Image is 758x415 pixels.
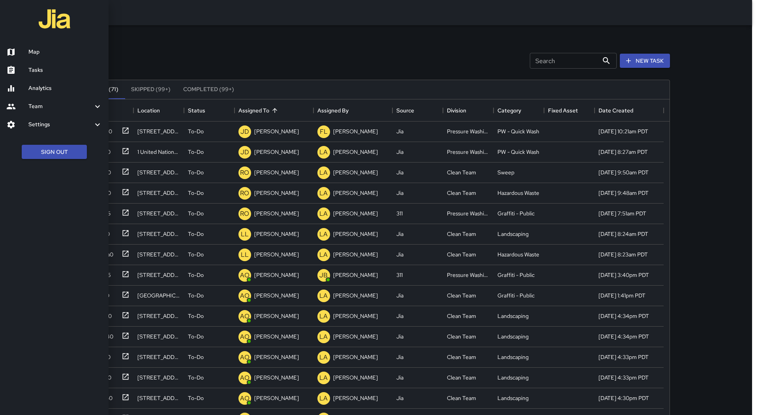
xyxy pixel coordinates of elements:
h6: Tasks [28,66,102,75]
button: Sign Out [22,145,87,159]
h6: Settings [28,120,93,129]
h6: Team [28,102,93,111]
h6: Analytics [28,84,102,93]
h6: Map [28,48,102,56]
img: jia-logo [39,3,70,35]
